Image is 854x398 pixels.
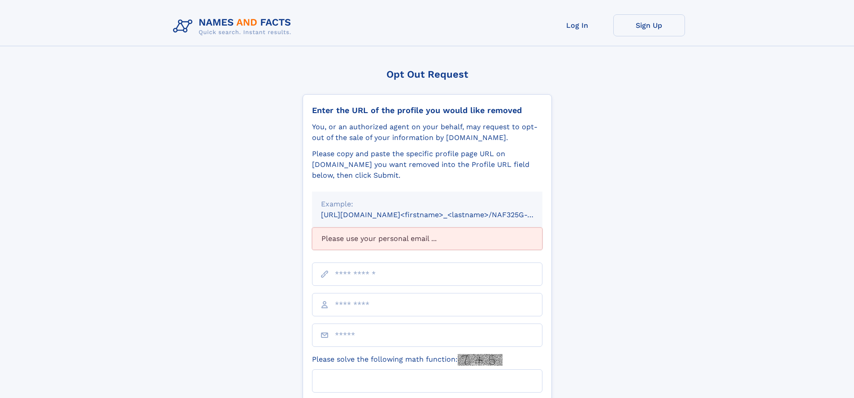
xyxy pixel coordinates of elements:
small: [URL][DOMAIN_NAME]<firstname>_<lastname>/NAF325G-xxxxxxxx [321,210,559,219]
a: Log In [542,14,613,36]
div: Opt Out Request [303,69,552,80]
div: Please copy and paste the specific profile page URL on [DOMAIN_NAME] you want removed into the Pr... [312,149,542,181]
img: Logo Names and Facts [169,14,299,39]
div: Please use your personal email ... [312,227,542,250]
div: You, or an authorized agent on your behalf, may request to opt-out of the sale of your informatio... [312,122,542,143]
a: Sign Up [613,14,685,36]
div: Example: [321,199,533,210]
label: Please solve the following math function: [312,354,503,366]
div: Enter the URL of the profile you would like removed [312,105,542,115]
